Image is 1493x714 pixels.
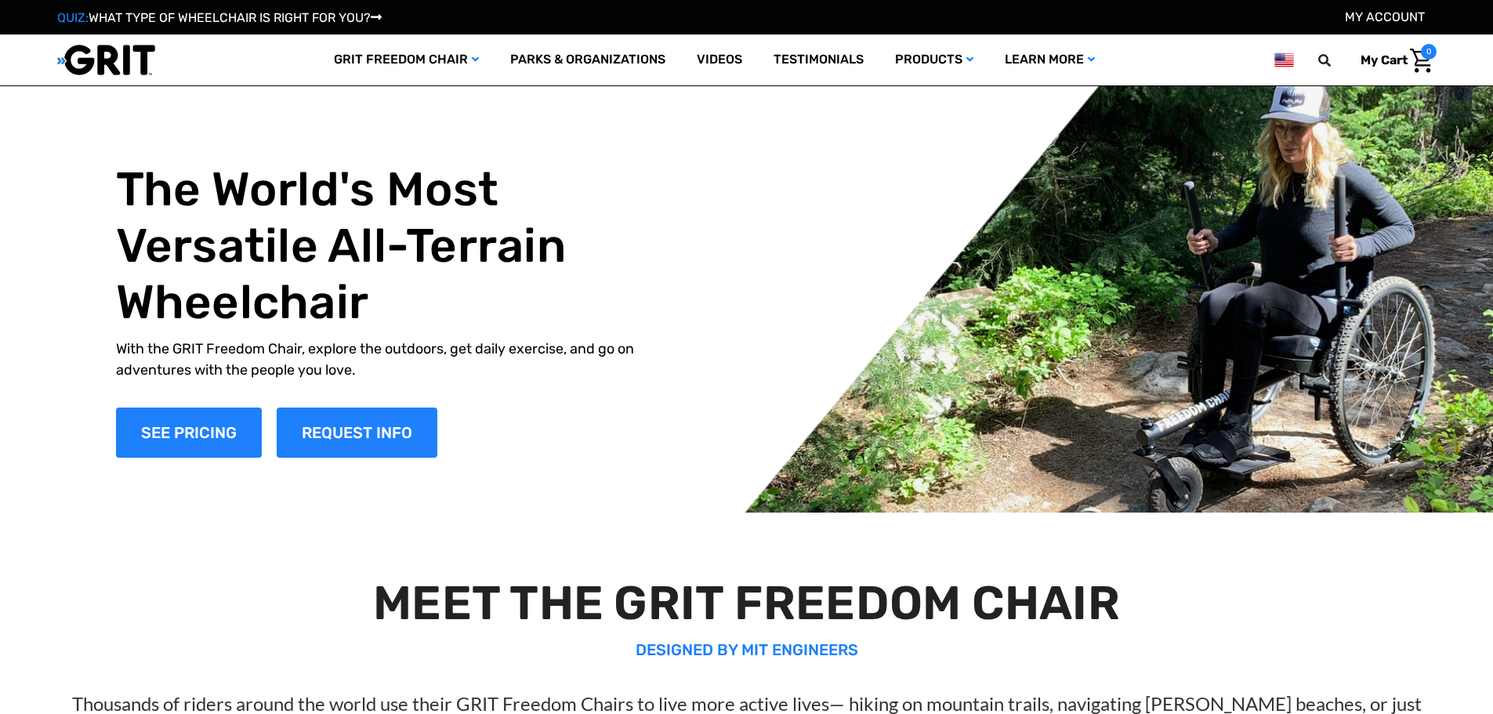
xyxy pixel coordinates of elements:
input: Search [1325,44,1349,77]
span: My Cart [1361,53,1408,67]
a: GRIT Freedom Chair [318,34,495,85]
a: Learn More [989,34,1111,85]
a: QUIZ:WHAT TYPE OF WHEELCHAIR IS RIGHT FOR YOU? [57,10,382,25]
a: Parks & Organizations [495,34,681,85]
span: 0 [1421,44,1437,60]
a: Shop Now [116,408,262,458]
a: Slide number 1, Request Information [277,408,437,458]
img: Cart [1410,49,1433,73]
h1: The World's Most Versatile All-Terrain Wheelchair [116,161,669,331]
a: Account [1345,9,1425,24]
a: Products [879,34,989,85]
a: Videos [681,34,758,85]
h2: MEET THE GRIT FREEDOM CHAIR [38,575,1456,632]
img: GRIT All-Terrain Wheelchair and Mobility Equipment [57,44,155,76]
p: With the GRIT Freedom Chair, explore the outdoors, get daily exercise, and go on adventures with ... [116,339,669,381]
a: Cart with 0 items [1349,44,1437,77]
img: us.png [1274,50,1293,70]
span: QUIZ: [57,10,89,25]
p: DESIGNED BY MIT ENGINEERS [38,638,1456,661]
a: Testimonials [758,34,879,85]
